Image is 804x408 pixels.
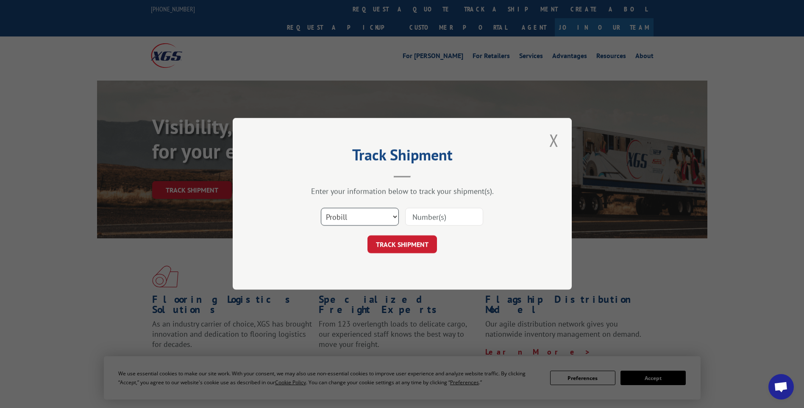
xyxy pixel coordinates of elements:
[275,149,529,165] h2: Track Shipment
[367,236,437,254] button: TRACK SHIPMENT
[405,208,483,226] input: Number(s)
[768,374,794,400] a: Open chat
[547,129,561,152] button: Close modal
[275,187,529,196] div: Enter your information below to track your shipment(s).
